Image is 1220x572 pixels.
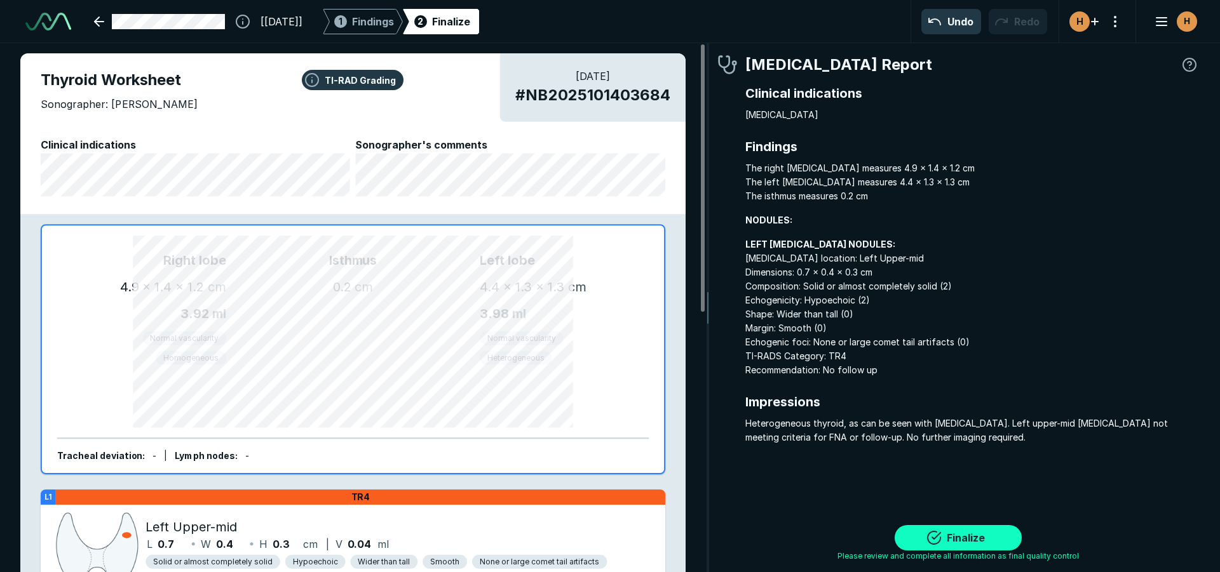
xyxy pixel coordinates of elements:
div: - [152,449,156,463]
span: 2 [417,15,423,28]
span: Thyroid Worksheet [41,69,665,91]
span: 0.7 [158,536,174,552]
span: None or large comet tail artifacts [480,556,599,568]
img: See-Mode Logo [25,13,71,30]
span: Heterogeneous thyroid, as can be seen with [MEDICAL_DATA]. Left upper-mid [MEDICAL_DATA] not meet... [745,416,1200,444]
span: Right lobe [72,251,226,270]
strong: L1 [44,492,52,502]
span: Wider than tall [358,556,410,568]
button: avatar-name [1146,9,1200,34]
button: Finalize [895,525,1022,550]
span: Please review and complete all information as final quality control [837,550,1079,562]
span: 0.04 [348,536,372,552]
span: 0.3 [273,536,290,552]
span: 4.4 x 1.3 x 1.3 [480,279,564,295]
span: Homogeneous [163,352,219,363]
button: Redo [989,9,1047,34]
span: | [326,538,329,550]
span: - [245,451,249,462]
span: Smooth [430,556,459,568]
div: 2Finalize [403,9,479,34]
div: 1Findings [323,9,403,34]
span: TR4 [351,491,370,503]
span: Clinical indications [41,137,351,152]
span: Normal vascularity [150,333,219,344]
span: Sonographer's comments [355,137,665,152]
strong: NODULES: [745,215,792,225]
span: V [335,536,342,552]
span: 1 [339,15,342,28]
span: Tracheal deviation : [57,451,146,462]
span: [MEDICAL_DATA] Report [745,53,932,76]
span: ml [512,306,526,321]
button: TI-RAD Grading [302,70,403,90]
span: Normal vascularity [487,333,556,344]
span: ml [212,306,226,321]
span: [MEDICAL_DATA] location: Left Upper-mid Dimensions: 0.7 x 0.4 x 0.3 cm Composition: Solid or almo... [745,237,1200,377]
span: ml [377,536,389,552]
span: Clinical indications [745,84,1200,103]
span: [[DATE]] [261,14,302,29]
span: H [1184,15,1190,28]
span: 0.4 [216,536,233,552]
span: Findings [745,137,1200,156]
span: 3.98 [480,306,509,321]
span: [DATE] [515,69,670,84]
span: Isthmus [226,251,480,270]
a: See-Mode Logo [20,8,76,36]
span: [MEDICAL_DATA] [745,108,1200,122]
span: Findings [352,14,394,29]
span: The right [MEDICAL_DATA] measures 4.9 x 1.4 x 1.2 cm The left [MEDICAL_DATA] measures 4.4 x 1.3 x... [745,161,1200,203]
div: avatar-name [1069,11,1090,32]
span: # NB2025101403684 [515,84,670,107]
span: cm [355,279,373,295]
button: Undo [921,9,981,34]
span: Hypoechoic [293,556,338,568]
span: Lymph nodes : [175,451,238,462]
span: 3.92 [180,306,209,321]
span: 0.2 [333,279,351,295]
span: cm [208,279,226,295]
div: Finalize [432,14,470,29]
span: Left Upper-mid [146,517,237,536]
span: Left lobe [480,251,634,270]
span: W [201,536,211,552]
span: Heterogeneous [487,352,545,363]
span: H [1076,15,1083,28]
span: L [147,536,152,552]
span: cm [568,279,586,295]
span: 4.9 x 1.4 x 1.2 [120,279,205,295]
span: cm [303,536,318,552]
span: Sonographer: [PERSON_NAME] [41,96,198,112]
strong: LEFT [MEDICAL_DATA] NODULES: [745,239,895,249]
div: | [164,449,167,463]
span: H [259,536,268,552]
span: Impressions [745,392,1200,411]
span: Solid or almost completely solid [153,556,272,568]
div: avatar-name [1177,11,1197,32]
